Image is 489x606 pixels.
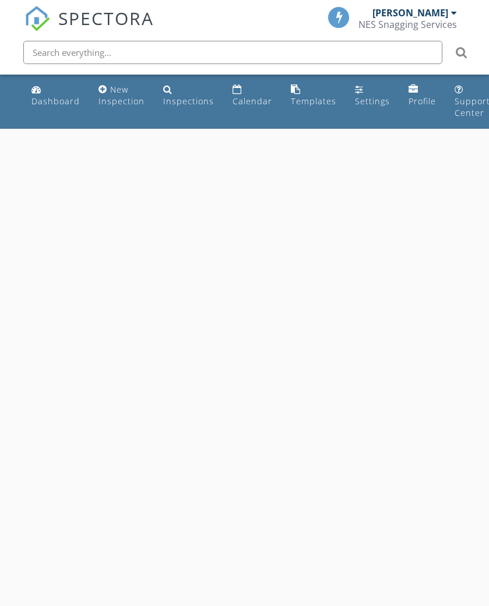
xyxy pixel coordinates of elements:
[358,19,457,30] div: NES Snagging Services
[404,79,441,112] a: Profile
[24,16,154,40] a: SPECTORA
[163,96,214,107] div: Inspections
[31,96,80,107] div: Dashboard
[94,79,149,112] a: New Inspection
[372,7,448,19] div: [PERSON_NAME]
[159,79,219,112] a: Inspections
[286,79,341,112] a: Templates
[350,79,395,112] a: Settings
[98,84,145,107] div: New Inspection
[409,96,436,107] div: Profile
[27,79,85,112] a: Dashboard
[24,6,50,31] img: The Best Home Inspection Software - Spectora
[355,96,390,107] div: Settings
[233,96,272,107] div: Calendar
[228,79,277,112] a: Calendar
[58,6,154,30] span: SPECTORA
[291,96,336,107] div: Templates
[23,41,442,64] input: Search everything...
